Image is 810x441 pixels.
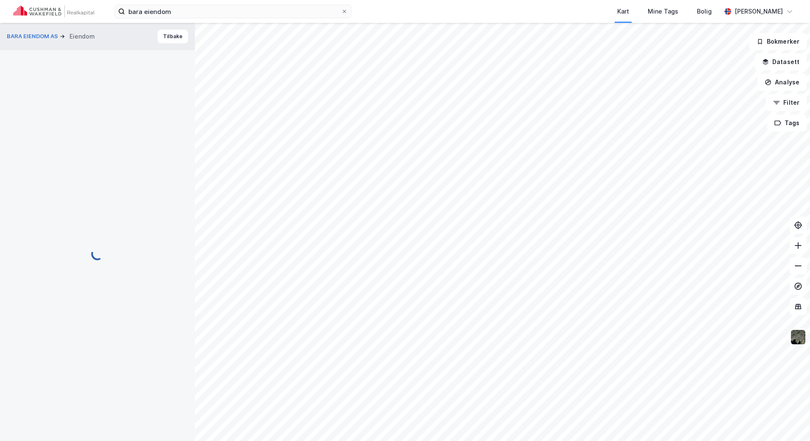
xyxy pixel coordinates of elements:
[790,329,806,345] img: 9k=
[617,6,629,17] div: Kart
[735,6,783,17] div: [PERSON_NAME]
[158,30,188,43] button: Tilbake
[14,6,94,17] img: cushman-wakefield-realkapital-logo.202ea83816669bd177139c58696a8fa1.svg
[757,74,807,91] button: Analyse
[648,6,678,17] div: Mine Tags
[749,33,807,50] button: Bokmerker
[755,53,807,70] button: Datasett
[697,6,712,17] div: Bolig
[766,94,807,111] button: Filter
[7,32,60,41] button: BARA EIENDOM AS
[69,31,95,42] div: Eiendom
[768,400,810,441] iframe: Chat Widget
[125,5,341,18] input: Søk på adresse, matrikkel, gårdeiere, leietakere eller personer
[767,114,807,131] button: Tags
[768,400,810,441] div: Kontrollprogram for chat
[91,247,104,261] img: spinner.a6d8c91a73a9ac5275cf975e30b51cfb.svg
